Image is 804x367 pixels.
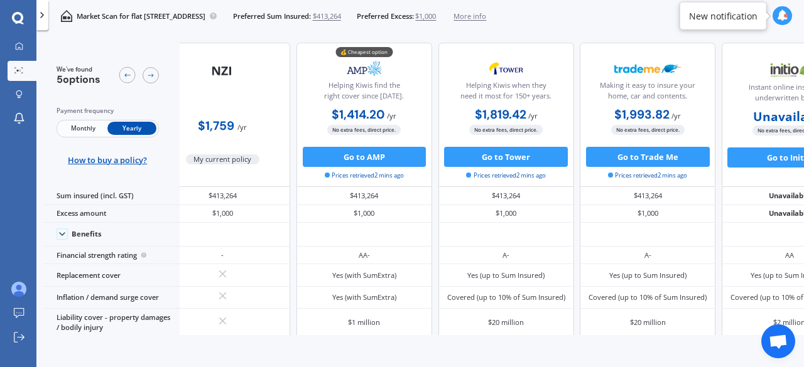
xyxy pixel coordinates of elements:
[644,250,651,260] div: A-
[296,187,432,205] div: $413,264
[57,73,100,86] span: 5 options
[671,111,681,120] span: / yr
[58,122,107,135] span: Monthly
[475,107,526,122] b: $1,819.42
[454,11,486,21] span: More info
[467,270,545,280] div: Yes (up to Sum Insured)
[221,250,224,260] div: -
[335,47,393,57] div: 💰 Cheapest option
[586,147,710,167] button: Go to Trade Me
[611,125,685,134] span: No extra fees, direct price.
[325,171,404,180] span: Prices retrieved 2 mins ago
[589,80,707,105] div: Making it easy to insure your home, car and contents.
[57,106,159,116] div: Payment frequency
[305,80,423,105] div: Helping Kiwis find the right cover since [DATE].
[77,11,205,21] p: Market Scan for flat [STREET_ADDRESS]
[359,250,370,260] div: AA-
[237,122,247,132] span: / yr
[689,9,758,22] div: New notification
[348,317,380,327] div: $1 million
[11,282,26,297] img: ALV-UjUlmJiBnY5oSTq3nr7JYi07a2Tz5lYuPs8uMrBtZkXI6S1_Sg=s96-c
[44,205,180,223] div: Excess amount
[44,309,180,336] div: Liability cover - property damages / bodily injury
[438,187,574,205] div: $413,264
[332,107,385,122] b: $1,414.20
[438,205,574,223] div: $1,000
[68,155,147,165] span: How to buy a policy?
[415,11,436,21] span: $1,000
[528,111,538,120] span: / yr
[198,118,234,134] b: $1,759
[387,111,396,120] span: / yr
[331,56,398,81] img: AMP.webp
[332,292,396,302] div: Yes (with SumExtra)
[60,10,72,22] img: home-and-contents.b802091223b8502ef2dd.svg
[296,205,432,223] div: $1,000
[72,230,102,238] div: Benefits
[609,270,687,280] div: Yes (up to Sum Insured)
[303,147,426,167] button: Go to AMP
[233,11,311,21] span: Preferred Sum Insured:
[186,154,260,164] span: My current policy
[469,125,543,134] span: No extra fees, direct price.
[44,287,180,309] div: Inflation / demand surge cover
[473,56,540,81] img: Tower.webp
[761,324,795,358] div: Open chat
[503,250,509,260] div: A-
[313,11,341,21] span: $413,264
[580,205,715,223] div: $1,000
[488,317,524,327] div: $20 million
[447,292,565,302] div: Covered (up to 10% of Sum Insured)
[608,171,687,180] span: Prices retrieved 2 mins ago
[44,247,180,264] div: Financial strength rating
[57,65,100,74] span: We've found
[614,56,681,81] img: Trademe.webp
[589,292,707,302] div: Covered (up to 10% of Sum Insured)
[155,187,290,205] div: $413,264
[447,80,565,105] div: Helping Kiwis when they need it most for 150+ years.
[190,58,256,83] img: NZI-text.webp
[466,171,545,180] span: Prices retrieved 2 mins ago
[614,107,670,122] b: $1,993.82
[785,250,794,260] div: AA
[44,187,180,205] div: Sum insured (incl. GST)
[107,122,156,135] span: Yearly
[630,317,666,327] div: $20 million
[357,11,414,21] span: Preferred Excess:
[44,264,180,286] div: Replacement cover
[580,187,715,205] div: $413,264
[327,125,401,134] span: No extra fees, direct price.
[332,270,396,280] div: Yes (with SumExtra)
[444,147,568,167] button: Go to Tower
[155,205,290,223] div: $1,000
